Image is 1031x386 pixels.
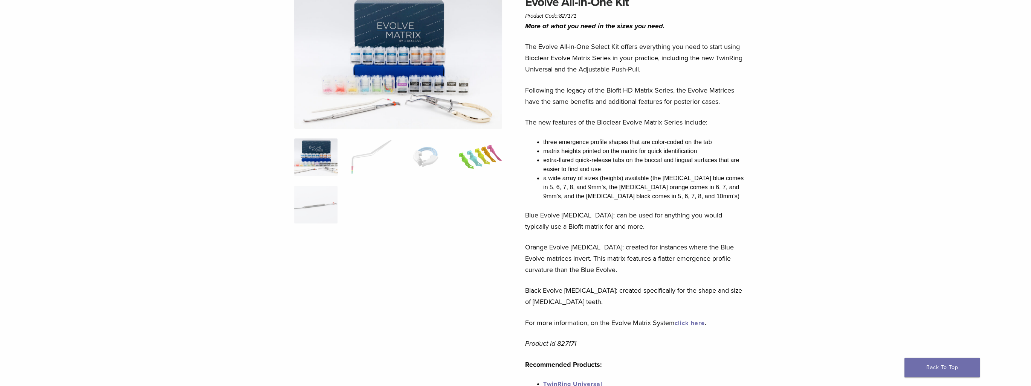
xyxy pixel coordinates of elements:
li: a wide array of sizes (heights) available (the [MEDICAL_DATA] blue comes in 5, 6, 7, 8, and 9mm’s... [543,174,747,201]
strong: Recommended Products: [525,360,602,369]
li: extra-flared quick-release tabs on the buccal and lingual surfaces that are easier to find and use [543,156,747,174]
a: click here [675,319,705,327]
p: For more information, on the Evolve Matrix System . [525,317,747,328]
img: Evolve All-in-One Kit - Image 5 [294,186,338,223]
li: three emergence profile shapes that are color-coded on the tab [543,138,747,147]
img: Evolve All-in-One Kit - Image 4 [458,138,502,176]
a: Back To Top [904,358,980,377]
i: More of what you need in the sizes you need. [525,22,665,30]
span: 827171 [559,13,577,19]
img: Evolve All-in-One Kit - Image 2 [349,138,392,176]
p: Blue Evolve [MEDICAL_DATA]: can be used for anything you would typically use a Biofit matrix for ... [525,210,747,232]
li: matrix heights printed on the matrix for quick identification [543,147,747,156]
p: Following the legacy of the Biofit HD Matrix Series, the Evolve Matrices have the same benefits a... [525,85,747,107]
img: Evolve All-in-One Kit - Image 3 [404,138,447,176]
p: The new features of the Bioclear Evolve Matrix Series include: [525,117,747,128]
em: Product id 827171 [525,339,576,348]
p: Orange Evolve [MEDICAL_DATA]: created for instances where the Blue Evolve matrices invert. This m... [525,242,747,275]
img: IMG_0457-scaled-e1745362001290-300x300.jpg [294,138,338,176]
span: Product Code: [525,13,576,19]
p: The Evolve All-in-One Select Kit offers everything you need to start using Bioclear Evolve Matrix... [525,41,747,75]
p: Black Evolve [MEDICAL_DATA]: created specifically for the shape and size of [MEDICAL_DATA] teeth. [525,285,747,307]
